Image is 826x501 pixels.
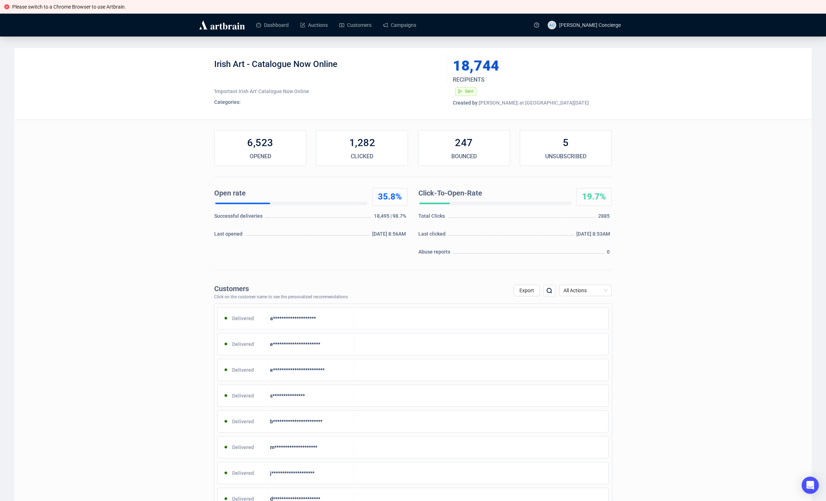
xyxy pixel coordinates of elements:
button: Export [514,285,540,296]
div: Total Clicks [418,212,447,223]
div: 18,495 | 98.7% [374,212,408,223]
div: [DATE] 8:53AM [576,230,612,241]
div: OPENED [215,152,306,161]
span: AC [549,21,554,28]
div: 6,523 [215,136,306,150]
span: close-circle [4,4,9,9]
img: search.png [545,286,554,295]
div: 2885 [598,212,612,223]
div: Customers [214,285,348,293]
span: Sent [465,89,474,94]
span: question-circle [534,23,539,28]
div: 35.8% [373,191,407,203]
div: Delivered [218,440,268,454]
div: CLICKED [316,152,408,161]
span: Export [519,288,534,293]
div: 0 [607,248,612,259]
div: Open rate [214,188,365,199]
div: 5 [520,136,611,150]
a: Dashboard [256,16,289,34]
img: logo [198,19,246,31]
div: Delivered [218,363,268,377]
span: All Actions [563,285,608,296]
div: Abuse reports [418,248,452,259]
a: question-circle [530,14,543,36]
span: Created by: [453,100,479,106]
div: Please switch to a Chrome Browser to use Artbrain. [12,3,822,11]
div: 247 [418,136,510,150]
div: 18,744 [453,59,578,73]
div: BOUNCED [418,152,510,161]
a: Campaigns [383,16,416,34]
div: Delivered [218,414,268,429]
span: Categories: [214,99,241,105]
div: 'Important Irish Art' Catalogue Now Online [214,88,442,95]
div: Irish Art - Catalogue Now Online [214,59,442,80]
div: Last clicked [418,230,447,241]
div: Last opened [214,230,244,241]
div: 19.7% [577,191,611,203]
span: [PERSON_NAME] Concierge [559,22,621,28]
div: RECIPIENTS [453,76,585,84]
div: Click on the customer name to see the personalized recommendations [214,295,348,300]
div: Delivered [218,466,268,480]
div: Successful deliveries [214,212,264,223]
a: Auctions [300,16,328,34]
div: [DATE] 8:56AM [372,230,408,241]
span: send [458,89,462,93]
div: Open Intercom Messenger [802,477,819,494]
a: Customers [339,16,371,34]
div: Delivered [218,389,268,403]
div: Delivered [218,311,268,326]
div: [PERSON_NAME] | at [GEOGRAPHIC_DATA][DATE] [453,99,612,106]
div: UNSUBSCRIBED [520,152,611,161]
div: Click-To-Open-Rate [418,188,569,199]
div: 1,282 [316,136,408,150]
div: Delivered [218,337,268,351]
